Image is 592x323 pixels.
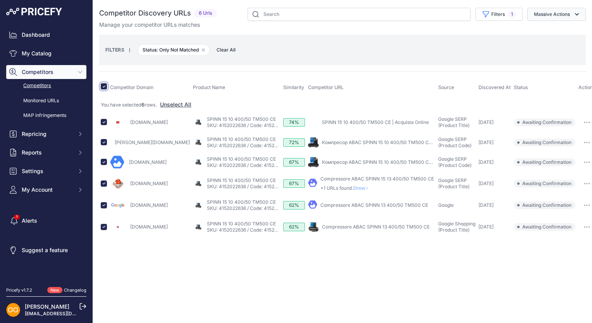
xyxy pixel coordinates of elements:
[478,202,494,208] span: [DATE]
[64,287,86,293] a: Changelog
[514,158,575,166] span: Awaiting Confirmation
[283,158,305,167] div: 67%
[99,8,191,19] h2: Competitor Discovery URLs
[194,9,217,18] span: 6 Urls
[248,8,471,21] input: Search
[6,94,86,108] a: Monitored URLs
[322,159,452,165] a: Компресор ABAC SPINN 15 10 400/50 TM500 CE ... - KING
[283,138,305,147] div: 72%
[129,159,167,165] a: [DOMAIN_NAME]
[514,139,575,146] span: Awaiting Confirmation
[475,8,523,21] button: Filters1
[6,287,32,294] div: Pricefy v1.7.2
[213,46,239,54] button: Clear All
[207,205,291,211] a: SKU: 4152022636 / Code: 4152022636
[438,136,472,148] span: Google SERP (Product Code)
[308,84,344,90] span: Competitor URL
[207,136,276,142] a: SPINN 15 10 400/50 TM500 CE
[514,223,575,231] span: Awaiting Confirmation
[207,122,291,128] a: SKU: 4152022636 / Code: 4152022636
[283,201,305,210] div: 62%
[25,303,69,310] a: [PERSON_NAME]
[478,84,511,90] span: Discovered At
[283,84,304,90] span: Similarity
[207,221,276,227] a: SPINN 15 10 400/50 TM500 CE
[283,118,305,127] div: 74%
[6,214,86,228] a: Alerts
[207,227,291,233] a: SKU: 4152022636 / Code: 4152022636
[438,221,475,233] span: Google Shopping (Product Title)
[110,84,153,90] span: Competitor Domain
[478,139,494,145] span: [DATE]
[320,176,434,182] a: Compressore ABAC SPINN 15 13 400/50 TM500 CE
[322,119,429,125] a: SPINN 15 10 400/50 TM500 CE | Acquista Online
[207,116,276,122] a: SPINN 15 10 400/50 TM500 CE
[478,180,494,186] span: [DATE]
[6,109,86,122] a: MAP infringements
[320,185,434,191] p: +1 URLs found.
[22,130,72,138] span: Repricing
[322,139,436,145] a: Компресор ABAC SPINN 15 10 400/50 TM500 CE ...
[6,146,86,160] button: Reports
[138,44,210,56] span: Status: Only Not Matched
[130,180,168,186] a: [DOMAIN_NAME]
[207,156,276,162] a: SPINN 15 10 400/50 TM500 CE
[6,164,86,178] button: Settings
[207,177,276,183] a: SPINN 15 10 400/50 TM500 CE
[353,185,372,191] span: Show
[322,224,430,230] a: Compressore ABAC SPINN 13 400/50 TM500 CE
[283,223,305,231] div: 62%
[6,46,86,60] a: My Catalog
[130,202,168,208] a: [DOMAIN_NAME]
[160,101,191,108] button: Unselect All
[478,224,494,230] span: [DATE]
[283,179,305,188] div: 67%
[207,184,291,189] a: SKU: 4152022636 / Code: 4152022636
[508,10,516,18] span: 1
[514,84,528,90] span: Status
[193,84,225,90] span: Product Name
[22,68,72,76] span: Competitors
[6,65,86,79] button: Competitors
[22,167,72,175] span: Settings
[6,243,86,257] a: Suggest a feature
[130,224,168,230] a: [DOMAIN_NAME]
[6,28,86,278] nav: Sidebar
[141,102,145,108] strong: 6
[438,156,472,168] span: Google SERP (Product Code)
[514,201,575,209] span: Awaiting Confirmation
[438,177,470,189] span: Google SERP (Product Title)
[25,311,106,316] a: [EMAIL_ADDRESS][DOMAIN_NAME]
[438,84,454,90] span: Source
[207,162,291,168] a: SKU: 4152022636 / Code: 4152022636
[124,48,135,52] small: |
[438,202,454,208] span: Google
[478,119,494,125] span: [DATE]
[514,119,575,126] span: Awaiting Confirmation
[6,79,86,93] a: Competitors
[130,119,168,125] a: [DOMAIN_NAME]
[101,102,157,108] span: You have selected rows.
[320,202,428,208] a: Compressore ABAC SPINN 13 400/50 TM500 CE
[47,287,62,294] span: New
[514,180,575,187] span: Awaiting Confirmation
[478,159,494,165] span: [DATE]
[115,139,190,145] a: [PERSON_NAME][DOMAIN_NAME]
[22,186,72,194] span: My Account
[438,116,470,128] span: Google SERP (Product Title)
[105,47,124,53] small: FILTERS
[6,28,86,42] a: Dashboard
[207,143,291,148] a: SKU: 4152022636 / Code: 4152022636
[6,8,62,15] img: Pricefy Logo
[6,127,86,141] button: Repricing
[22,149,72,156] span: Reports
[99,21,200,29] p: Manage your competitor URLs matches
[6,183,86,197] button: My Account
[527,8,586,21] button: Massive Actions
[207,199,276,205] a: SPINN 15 10 400/50 TM500 CE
